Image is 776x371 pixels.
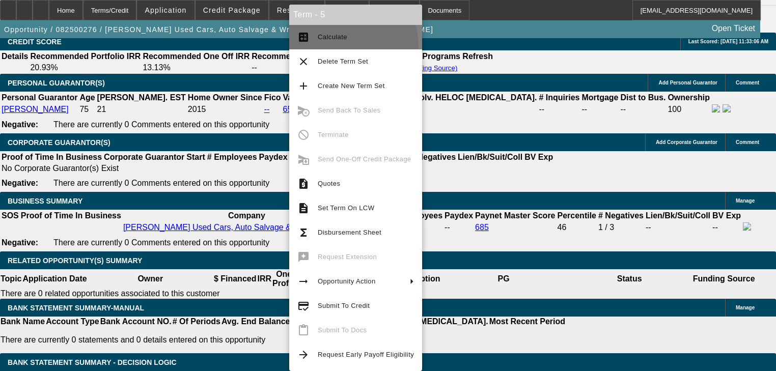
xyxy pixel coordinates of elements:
td: 75 [79,104,95,115]
button: Actions [325,1,369,20]
th: Refresh [462,51,493,62]
mat-icon: arrow_forward [297,349,310,361]
b: # Negatives [598,211,644,220]
mat-icon: description [297,202,310,214]
span: RELATED OPPORTUNITY(S) SUMMARY [8,256,142,265]
span: Submit To Credit [318,302,370,309]
mat-icon: add [297,80,310,92]
b: Dist to Bus. [621,93,666,102]
mat-icon: request_quote [297,178,310,190]
th: Most Recent Period [489,317,566,327]
th: Details [1,51,29,62]
th: Recommended Portfolio IRR [30,51,141,62]
b: #Negatives [413,153,456,161]
b: Personal Guarantor [2,93,77,102]
th: Application Date [22,269,87,289]
span: Calculate [318,33,347,41]
b: Negative: [2,179,38,187]
b: BV Exp [712,211,741,220]
span: Credit Package [203,6,261,14]
th: # Mts. Neg. [MEDICAL_DATA]. [372,317,489,327]
button: Activities [370,1,420,20]
th: $ Financed [213,269,257,289]
span: CORPORATE GUARANTOR(S) [8,138,110,147]
span: Add Corporate Guarantor [656,139,717,145]
b: Paydex [445,211,473,220]
td: -- [645,222,711,233]
span: Delete Term Set [318,58,368,65]
img: facebook-icon.png [743,222,751,231]
td: No Corporate Guarantor(s) Exist [1,163,558,174]
span: Last Scored: [DATE] 11:33:06 AM [688,39,768,44]
b: Fico [264,93,281,102]
span: Comment [736,80,759,85]
span: Create New Term Set [318,82,385,90]
td: -- [444,222,474,233]
span: Disbursement Sheet [318,229,381,236]
td: $0 [404,104,538,115]
b: Percentile [558,211,596,220]
th: Proof of Time In Business [20,211,122,221]
b: # Inquiries [539,93,579,102]
a: Open Ticket [708,20,759,37]
b: Age [79,93,95,102]
span: BANK STATEMENT SUMMARY-MANUAL [8,304,144,312]
span: Set Term On LCW [318,204,374,212]
button: Resources [269,1,324,20]
span: CREDIT SCORE [8,38,62,46]
b: Paydex [259,153,288,161]
th: Bank Account NO. [100,317,172,327]
p: There are currently 0 statements and 0 details entered on this opportunity [1,335,565,345]
mat-icon: arrow_right_alt [297,275,310,288]
span: Manage [736,305,755,310]
span: Opportunity Action [318,277,376,285]
td: -- [251,63,350,73]
td: 20.93% [30,63,141,73]
mat-icon: calculate [297,31,310,43]
img: linkedin-icon.png [723,104,731,112]
span: Resources [277,6,317,14]
b: Start [186,153,205,161]
b: Lien/Bk/Suit/Coll [646,211,710,220]
td: -- [581,104,619,115]
b: Company [228,211,265,220]
b: Revolv. HELOC [MEDICAL_DATA]. [405,93,537,102]
span: Bank Statement Summary - Decision Logic [8,358,177,366]
span: There are currently 0 Comments entered on this opportunity [53,238,269,247]
th: Recommended One Off IRR [142,51,250,62]
th: IRR [257,269,272,289]
span: Request Early Payoff Eligibility [318,351,414,358]
button: Application [137,1,194,20]
mat-icon: clear [297,55,310,68]
span: Application [145,6,186,14]
th: Funding Source [692,269,756,289]
button: Credit Package [196,1,268,20]
span: 2015 [188,105,206,113]
span: Add Personal Guarantor [658,80,717,85]
b: Corporate Guarantor [104,153,184,161]
th: One-off Profit Pts [272,269,309,289]
th: Proof of Time In Business [1,152,102,162]
th: Account Type [45,317,100,327]
b: Lien/Bk/Suit/Coll [458,153,522,161]
th: Recommended Max Term [251,51,350,62]
span: Quotes [318,180,340,187]
a: [PERSON_NAME] [2,105,69,113]
td: 13.13% [142,63,250,73]
a: [PERSON_NAME] Used Cars, Auto Salvage & Wrecker Service LTD [123,223,370,232]
b: Home Owner Since [188,93,262,102]
a: 654 [283,105,297,113]
td: 21 [97,104,186,115]
div: Term - 5 [289,5,422,25]
th: Owner [88,269,213,289]
span: BUSINESS SUMMARY [8,197,82,205]
b: Negative: [2,238,38,247]
b: Mortgage [582,93,619,102]
td: -- [712,222,741,233]
span: There are currently 0 Comments entered on this opportunity [53,179,269,187]
mat-icon: functions [297,226,310,239]
a: -- [264,105,270,113]
div: 1 / 3 [598,223,644,232]
th: PG [440,269,566,289]
b: BV Exp [524,153,553,161]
